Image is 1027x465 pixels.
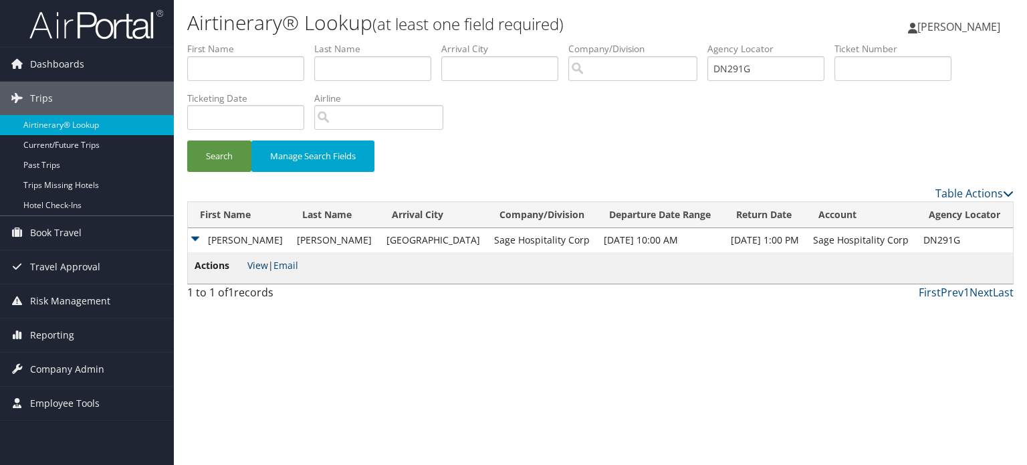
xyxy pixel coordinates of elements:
a: Next [969,285,993,300]
img: airportal-logo.png [29,9,163,40]
span: Employee Tools [30,387,100,420]
a: Table Actions [935,186,1014,201]
button: Manage Search Fields [251,141,374,172]
a: View [247,259,268,272]
div: 1 to 1 of records [187,284,379,307]
span: Actions [195,258,245,273]
th: Departure Date Range: activate to sort column ascending [597,202,724,228]
span: Trips [30,82,53,115]
th: Company/Division [487,202,597,228]
a: First [919,285,941,300]
th: Return Date: activate to sort column ascending [724,202,806,228]
th: First Name: activate to sort column ascending [188,202,290,228]
td: DN291G [917,228,1013,252]
th: Agency Locator: activate to sort column ascending [917,202,1013,228]
td: [GEOGRAPHIC_DATA] [380,228,487,252]
a: Last [993,285,1014,300]
th: Last Name: activate to sort column ascending [290,202,379,228]
span: 1 [228,285,234,300]
a: [PERSON_NAME] [908,7,1014,47]
label: Company/Division [568,42,707,56]
span: Dashboards [30,48,84,81]
th: Account: activate to sort column ascending [806,202,916,228]
label: Ticket Number [834,42,961,56]
td: [PERSON_NAME] [188,228,290,252]
a: Prev [941,285,963,300]
span: | [247,259,298,272]
td: Sage Hospitality Corp [487,228,597,252]
label: Agency Locator [707,42,834,56]
td: [DATE] 10:00 AM [597,228,724,252]
h1: Airtinerary® Lookup [187,9,738,37]
span: Risk Management [30,284,110,318]
th: Arrival City: activate to sort column ascending [380,202,487,228]
a: 1 [963,285,969,300]
td: [PERSON_NAME] [290,228,379,252]
label: Airline [314,92,453,105]
label: Arrival City [441,42,568,56]
small: (at least one field required) [372,13,564,35]
td: Sage Hospitality Corp [806,228,916,252]
label: First Name [187,42,314,56]
span: Travel Approval [30,250,100,284]
span: [PERSON_NAME] [917,19,1000,34]
label: Last Name [314,42,441,56]
a: Email [273,259,298,272]
span: Company Admin [30,353,104,386]
span: Book Travel [30,216,82,250]
span: Reporting [30,318,74,352]
label: Ticketing Date [187,92,314,105]
button: Search [187,141,251,172]
td: [DATE] 1:00 PM [724,228,806,252]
